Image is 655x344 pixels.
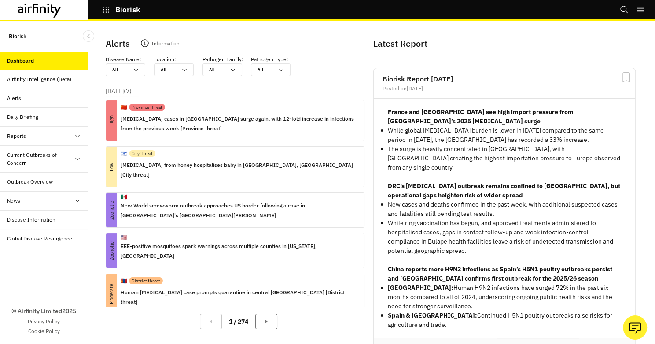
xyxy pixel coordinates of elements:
div: Dashboard [7,57,34,65]
p: © Airfinity Limited 2025 [11,307,76,316]
button: Previous Page [200,314,222,329]
strong: China reports more H9N2 infections as Spain’s H5N1 poultry outbreaks persist and [GEOGRAPHIC_DATA... [388,265,612,282]
div: Daily Briefing [7,113,38,121]
p: Alerts [106,37,130,50]
button: Ask our analysts [623,315,647,340]
p: Biorisk [115,6,140,14]
p: High [92,115,132,126]
button: Close Sidebar [83,30,94,42]
div: Alerts [7,94,21,102]
div: News [7,197,20,205]
p: District threat [132,277,160,284]
p: While ring vaccination has begun, and approved treatments administered to hospitalised cases, gap... [388,218,621,255]
p: Continued H5N1 poultry outbreaks raise risks for agriculture and trade. [388,311,621,329]
div: Current Outbreaks of Concern [7,151,74,167]
p: 1 / 274 [229,317,248,326]
p: 🇮🇱 [121,150,127,158]
strong: DRC’s [MEDICAL_DATA] outbreak remains confined to [GEOGRAPHIC_DATA], but operational gaps heighte... [388,182,620,199]
h2: Biorisk Report [DATE] [383,75,626,82]
div: Airfinity Intelligence (Beta) [7,75,71,83]
p: Information [151,39,180,51]
p: Zoonotic [95,245,129,256]
p: [MEDICAL_DATA] from honey hospitalises baby in [GEOGRAPHIC_DATA], [GEOGRAPHIC_DATA] [City threat] [121,160,357,180]
p: Low [92,161,132,172]
strong: Spain & [GEOGRAPHIC_DATA]: [388,311,477,319]
p: Human H9N2 infections have surged 72% in the past six months compared to all of 2024, underscorin... [388,283,621,311]
div: Disease Information [7,216,55,224]
p: 🇲🇽 [121,193,127,201]
button: Biorisk [102,2,140,17]
p: 🇲🇳 [121,277,127,285]
p: Province threat [132,104,162,111]
p: Human [MEDICAL_DATA] case prompts quarantine in central [GEOGRAPHIC_DATA] [District threat] [121,288,357,307]
button: Search [620,2,629,17]
div: Global Disease Resurgence [7,235,72,243]
p: Moderate [92,289,132,300]
p: [DATE] ( 7 ) [106,87,132,96]
p: The surge is heavily concentrated in [GEOGRAPHIC_DATA], with [GEOGRAPHIC_DATA] creating the highe... [388,144,621,172]
strong: France and [GEOGRAPHIC_DATA] see high import pressure from [GEOGRAPHIC_DATA]’s 2025 [MEDICAL_DATA... [388,108,574,125]
div: Outbreak Overview [7,178,53,186]
p: New World screwworm outbreak approaches US border following a case in [GEOGRAPHIC_DATA]'s [GEOGRA... [121,201,357,220]
p: Location : [154,55,176,63]
p: 🇨🇳 [121,104,127,111]
p: Pathogen Family : [202,55,243,63]
p: Pathogen Type : [251,55,288,63]
div: Posted on [DATE] [383,86,626,91]
a: Privacy Policy [28,318,60,326]
p: EEE-positive mosquitoes spark warnings across multiple counties in [US_STATE], [GEOGRAPHIC_DATA] [121,241,357,261]
p: While global [MEDICAL_DATA] burden is lower in [DATE] compared to the same period in [DATE], the ... [388,126,621,144]
p: Zoonotic [95,205,129,216]
p: 🇺🇸 [121,233,127,241]
p: Biorisk [9,28,26,44]
button: Next Page [255,314,277,329]
p: New cases and deaths confirmed in the past week, with additional suspected cases and fatalities s... [388,200,621,218]
p: Latest Report [373,37,634,50]
a: Cookie Policy [28,327,60,335]
p: [MEDICAL_DATA] cases in [GEOGRAPHIC_DATA] surge again, with 12-fold increase in infections from t... [121,114,357,133]
p: Disease Name : [106,55,141,63]
strong: [GEOGRAPHIC_DATA]: [388,284,453,292]
svg: Bookmark Report [621,72,632,83]
p: City threat [132,150,153,157]
div: Reports [7,132,26,140]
